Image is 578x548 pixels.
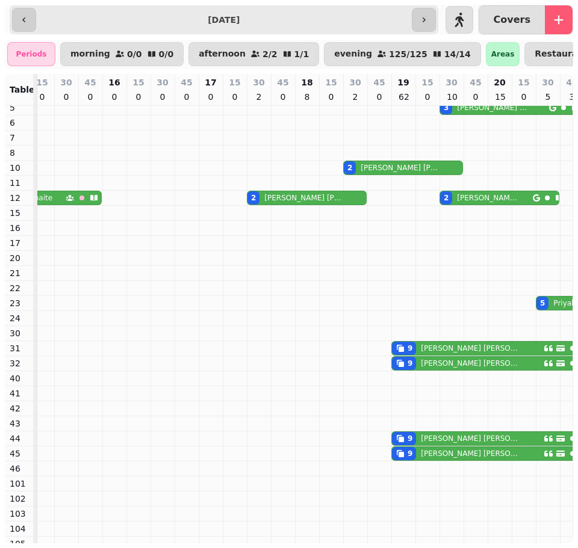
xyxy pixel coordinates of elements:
p: 44 [10,433,28,445]
p: 40 [10,372,28,384]
button: morning0/00/0 [60,42,184,66]
p: 104 [10,523,28,535]
div: Areas [486,42,520,66]
p: 23 [10,297,28,309]
p: [PERSON_NAME] [PERSON_NAME] [264,193,343,203]
p: [PERSON_NAME] Ash [457,193,517,203]
div: 2 [347,163,352,173]
button: evening125/12514/14 [324,42,481,66]
p: 3 [567,91,577,103]
p: 15 [10,207,28,219]
p: 17 [10,237,28,249]
p: 0 / 0 [127,50,142,58]
p: 0 [61,91,71,103]
p: 62 [399,91,408,103]
p: 30 [446,76,457,88]
p: evening [334,49,372,59]
p: 22 [10,282,28,294]
p: 45 [566,76,577,88]
p: 30 [10,327,28,339]
p: 46 [10,463,28,475]
p: 0 [85,91,95,103]
p: 20 [10,252,28,264]
p: 15 [518,76,529,88]
p: 0 [374,91,384,103]
p: 0 [158,91,167,103]
p: 0 [519,91,529,103]
p: 15 [132,76,144,88]
button: afternoon2/21/1 [188,42,319,66]
p: Covers [494,15,530,25]
p: 45 [373,76,385,88]
p: 16 [108,76,120,88]
p: 0 [278,91,288,103]
p: 15 [421,76,433,88]
p: 45 [181,76,192,88]
p: morning [70,49,110,59]
p: 0 [134,91,143,103]
button: Covers [479,5,545,34]
p: 5 [10,102,28,114]
p: 10 [447,91,456,103]
p: 8 [10,147,28,159]
p: 20 [494,76,505,88]
p: 45 [10,448,28,460]
div: 2 [251,193,256,203]
div: 9 [408,449,412,458]
p: 15 [495,91,505,103]
p: 12 [10,192,28,204]
p: 41 [10,387,28,399]
p: 30 [349,76,361,88]
div: Periods [7,42,55,66]
p: 32 [10,357,28,369]
p: 0 [230,91,240,103]
p: 103 [10,508,28,520]
p: 18 [301,76,312,88]
p: 0 [110,91,119,103]
p: 16 [10,222,28,234]
p: 0 / 0 [159,50,174,58]
p: [PERSON_NAME] [PERSON_NAME] [421,359,522,368]
p: 15 [229,76,240,88]
p: 7 [10,132,28,144]
div: 9 [408,359,412,368]
p: 15 [36,76,48,88]
p: [PERSON_NAME] [PERSON_NAME] [361,163,439,173]
p: 6 [10,117,28,129]
p: 102 [10,493,28,505]
p: 19 [397,76,409,88]
p: 0 [182,91,191,103]
div: 3 [444,103,449,112]
p: afternoon [199,49,246,59]
p: 15 [325,76,337,88]
p: [PERSON_NAME] [PERSON_NAME] [421,343,522,353]
p: [PERSON_NAME] [PERSON_NAME] [421,434,522,443]
p: 0 [423,91,432,103]
span: Table [10,85,35,94]
p: 101 [10,478,28,490]
div: 9 [408,434,412,443]
p: 24 [10,312,28,324]
p: 30 [542,76,553,88]
p: 11 [10,177,28,189]
p: 30 [157,76,168,88]
p: 17 [205,76,216,88]
div: 5 [540,298,545,308]
p: 30 [60,76,72,88]
p: [PERSON_NAME] [PERSON_NAME] [421,449,522,458]
p: 0 [206,91,216,103]
p: 45 [84,76,96,88]
p: 30 [253,76,264,88]
p: 5 [543,91,553,103]
div: 2 [444,193,449,203]
p: 125 / 125 [389,50,427,58]
p: 45 [470,76,481,88]
p: 2 / 2 [263,50,278,58]
div: 9 [408,343,412,353]
p: 42 [10,402,28,414]
p: 0 [471,91,480,103]
p: 10 [10,162,28,174]
p: 8 [302,91,312,103]
p: [PERSON_NAME] Youd [457,103,529,112]
p: 31 [10,342,28,354]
